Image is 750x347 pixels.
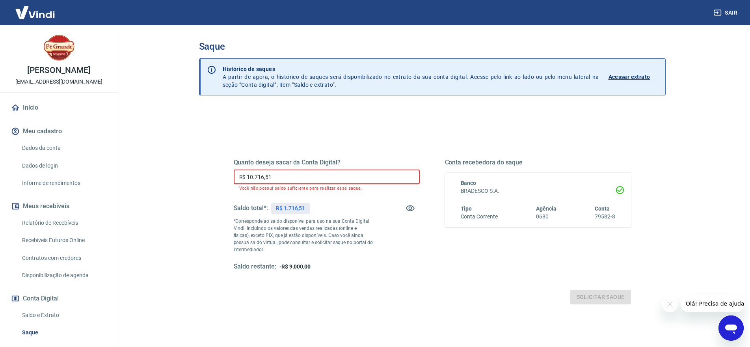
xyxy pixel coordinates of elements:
button: Meus recebíveis [9,198,108,215]
h3: Saque [199,41,666,52]
span: Tipo [461,205,472,212]
p: R$ 1.716,51 [276,204,305,213]
button: Conta Digital [9,290,108,307]
span: Agência [536,205,556,212]
h6: 79582-8 [595,213,615,221]
a: Dados de login [19,158,108,174]
a: Início [9,99,108,116]
h5: Saldo total*: [234,204,268,212]
span: Olá! Precisa de ajuda? [5,6,66,12]
p: *Corresponde ao saldo disponível para uso na sua Conta Digital Vindi. Incluindo os valores das ve... [234,218,373,253]
a: Disponibilização de agenda [19,267,108,284]
a: Dados da conta [19,140,108,156]
a: Informe de rendimentos [19,175,108,191]
h5: Quanto deseja sacar da Conta Digital? [234,159,420,166]
p: [PERSON_NAME] [27,66,90,75]
iframe: Mensagem da empresa [681,295,744,312]
a: Acessar extrato [609,65,659,89]
h6: BRADESCO S.A. [461,187,615,195]
h6: 0680 [536,213,556,221]
button: Meu cadastro [9,123,108,140]
a: Saldo e Extrato [19,307,108,323]
a: Contratos com credores [19,250,108,266]
h6: Conta Corrente [461,213,498,221]
a: Saque [19,325,108,341]
img: 98aaf12d-6cbf-4552-aad4-24ed26b5f0a0.jpeg [43,32,75,63]
span: -R$ 9.000,00 [279,263,311,270]
p: Acessar extrato [609,73,650,81]
p: A partir de agora, o histórico de saques será disponibilizado no extrato da sua conta digital. Ac... [223,65,599,89]
iframe: Fechar mensagem [662,297,678,312]
p: Você não possui saldo suficiente para realizar esse saque. [239,186,414,191]
a: Relatório de Recebíveis [19,215,108,231]
h5: Conta recebedora do saque [445,159,631,166]
p: Histórico de saques [223,65,599,73]
button: Sair [712,6,741,20]
a: Recebíveis Futuros Online [19,232,108,248]
img: Vindi [9,0,61,24]
h5: Saldo restante: [234,263,276,271]
p: [EMAIL_ADDRESS][DOMAIN_NAME] [15,78,102,86]
iframe: Botão para abrir a janela de mensagens [718,315,744,341]
span: Banco [461,180,476,186]
span: Conta [595,205,610,212]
